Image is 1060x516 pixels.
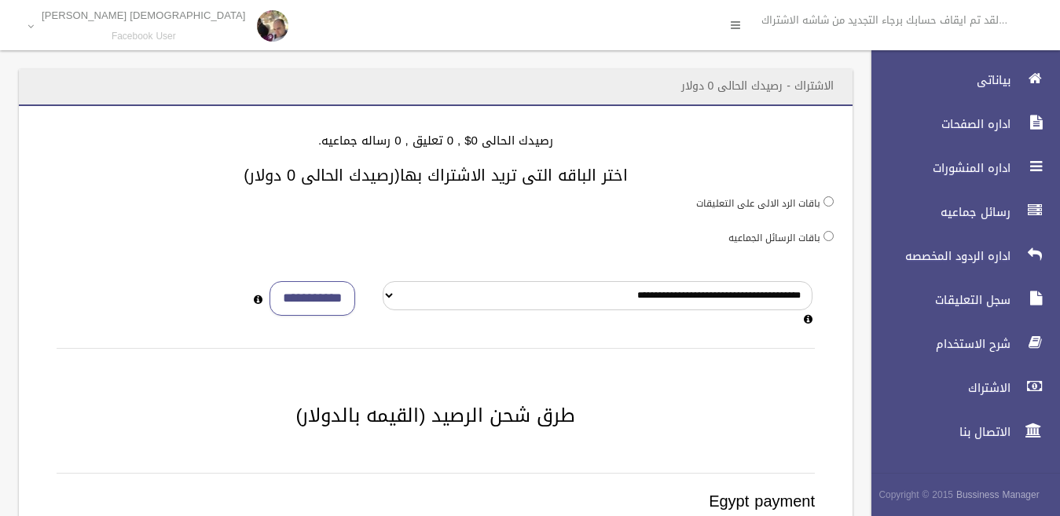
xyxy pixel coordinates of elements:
a: الاشتراك [858,371,1060,405]
p: [DEMOGRAPHIC_DATA] [PERSON_NAME] [42,9,246,21]
a: الاتصال بنا [858,415,1060,449]
small: Facebook User [42,31,246,42]
span: Copyright © 2015 [878,486,953,503]
a: رسائل جماعيه [858,195,1060,229]
span: بياناتى [858,72,1015,88]
header: الاشتراك - رصيدك الحالى 0 دولار [662,71,853,101]
span: رسائل جماعيه [858,204,1015,220]
a: بياناتى [858,63,1060,97]
h4: رصيدك الحالى 0$ , 0 تعليق , 0 رساله جماعيه. [38,134,834,148]
label: باقات الرسائل الجماعيه [728,229,820,247]
h3: اختر الباقه التى تريد الاشتراك بها(رصيدك الحالى 0 دولار) [38,167,834,184]
h2: طرق شحن الرصيد (القيمه بالدولار) [38,405,834,426]
h3: Egypt payment [57,492,815,510]
span: الاشتراك [858,380,1015,396]
span: سجل التعليقات [858,292,1015,308]
span: اداره الردود المخصصه [858,248,1015,264]
a: شرح الاستخدام [858,327,1060,361]
span: اداره الصفحات [858,116,1015,132]
label: باقات الرد الالى على التعليقات [696,195,820,212]
span: شرح الاستخدام [858,336,1015,352]
span: اداره المنشورات [858,160,1015,176]
a: اداره الصفحات [858,107,1060,141]
strong: Bussiness Manager [956,486,1040,503]
a: سجل التعليقات [858,283,1060,317]
span: الاتصال بنا [858,424,1015,440]
a: اداره الردود المخصصه [858,239,1060,273]
a: اداره المنشورات [858,151,1060,185]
